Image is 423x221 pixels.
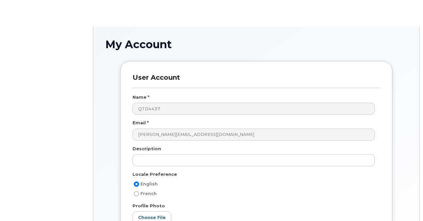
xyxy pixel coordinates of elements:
[132,73,380,88] h3: User Account
[140,181,158,186] span: English
[132,203,165,209] label: Profile Photo
[134,181,139,187] input: English
[134,191,139,196] input: French
[132,120,149,126] label: Email *
[105,39,407,50] h1: My Account
[140,191,157,196] span: French
[132,146,161,152] label: Description
[132,171,177,177] label: Locale Preference
[132,94,149,100] label: Name *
